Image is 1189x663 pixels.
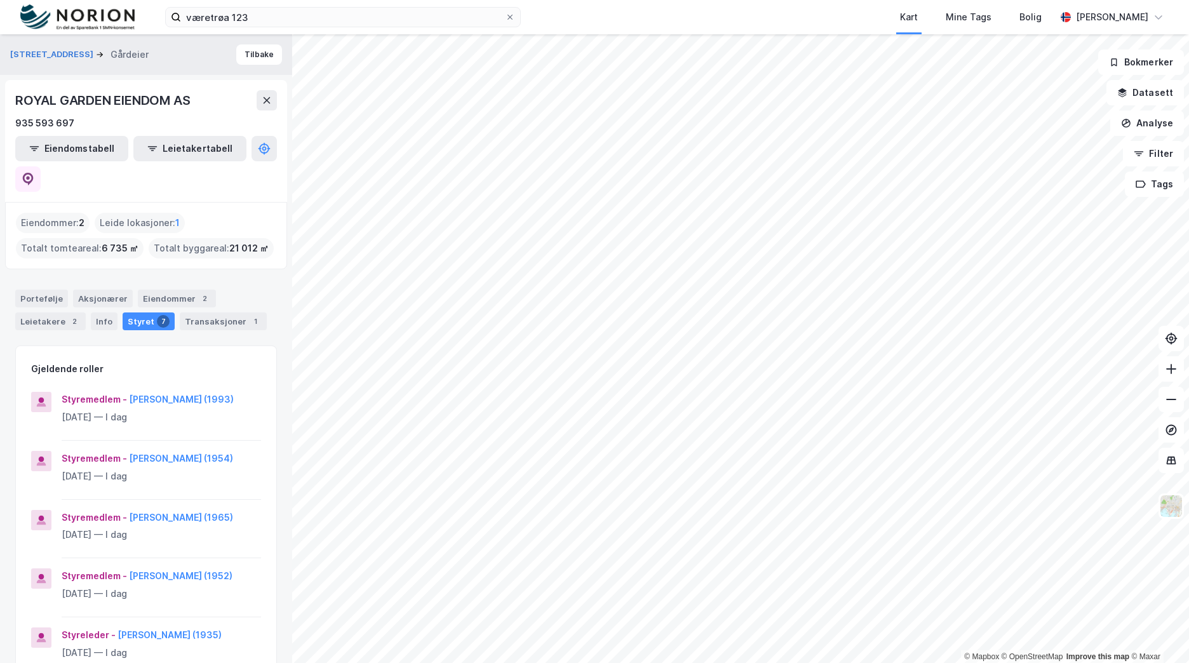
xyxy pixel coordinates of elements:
[229,241,269,256] span: 21 012 ㎡
[111,47,149,62] div: Gårdeier
[15,290,68,307] div: Portefølje
[62,645,261,660] div: [DATE] — I dag
[15,136,128,161] button: Eiendomstabell
[1125,602,1189,663] div: Kontrollprogram for chat
[149,238,274,258] div: Totalt byggareal :
[1125,602,1189,663] iframe: Chat Widget
[16,213,90,233] div: Eiendommer :
[123,312,175,330] div: Styret
[1125,171,1184,197] button: Tags
[1110,110,1184,136] button: Analyse
[1123,141,1184,166] button: Filter
[31,361,104,377] div: Gjeldende roller
[102,241,138,256] span: 6 735 ㎡
[1098,50,1184,75] button: Bokmerker
[91,312,118,330] div: Info
[198,292,211,305] div: 2
[180,312,267,330] div: Transaksjoner
[900,10,918,25] div: Kart
[68,315,81,328] div: 2
[157,315,170,328] div: 7
[964,652,999,661] a: Mapbox
[133,136,246,161] button: Leietakertabell
[175,215,180,231] span: 1
[1019,10,1042,25] div: Bolig
[138,290,216,307] div: Eiendommer
[1002,652,1063,661] a: OpenStreetMap
[73,290,133,307] div: Aksjonærer
[62,469,261,484] div: [DATE] — I dag
[1159,494,1183,518] img: Z
[62,527,261,542] div: [DATE] — I dag
[946,10,991,25] div: Mine Tags
[62,586,261,601] div: [DATE] — I dag
[249,315,262,328] div: 1
[1066,652,1129,661] a: Improve this map
[15,312,86,330] div: Leietakere
[236,44,282,65] button: Tilbake
[15,116,74,131] div: 935 593 697
[62,410,261,425] div: [DATE] — I dag
[1106,80,1184,105] button: Datasett
[79,215,84,231] span: 2
[95,213,185,233] div: Leide lokasjoner :
[181,8,505,27] input: Søk på adresse, matrikkel, gårdeiere, leietakere eller personer
[20,4,135,30] img: norion-logo.80e7a08dc31c2e691866.png
[10,48,96,61] button: [STREET_ADDRESS]
[1076,10,1148,25] div: [PERSON_NAME]
[15,90,192,110] div: ROYAL GARDEN EIENDOM AS
[16,238,144,258] div: Totalt tomteareal :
